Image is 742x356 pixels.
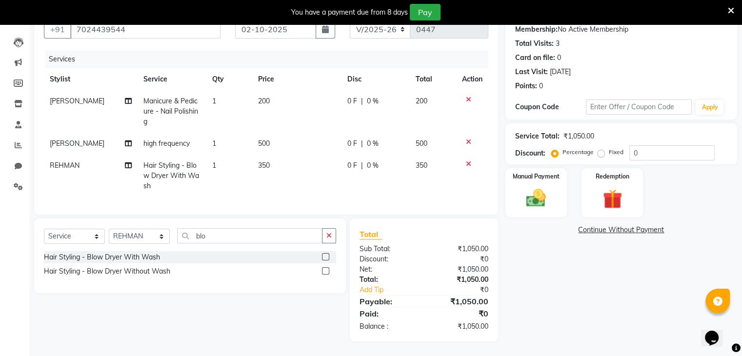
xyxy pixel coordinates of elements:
[177,228,322,243] input: Search or Scan
[50,97,104,105] span: [PERSON_NAME]
[258,97,270,105] span: 200
[550,67,571,77] div: [DATE]
[596,172,629,181] label: Redemption
[45,50,496,68] div: Services
[352,264,424,275] div: Net:
[701,317,732,346] iframe: chat widget
[138,68,206,90] th: Service
[436,285,495,295] div: ₹0
[424,308,496,319] div: ₹0
[143,97,198,126] span: Manicure & Pedicure - Nail Polishing
[424,254,496,264] div: ₹0
[252,68,341,90] th: Price
[206,68,252,90] th: Qty
[416,161,427,170] span: 350
[44,266,170,277] div: Hair Styling - Blow Dryer Without Wash
[50,161,80,170] span: REHMAN
[44,20,71,39] button: +91
[352,285,436,295] a: Add Tip
[456,68,488,90] th: Action
[515,39,554,49] div: Total Visits:
[212,97,216,105] span: 1
[410,4,441,20] button: Pay
[50,139,104,148] span: [PERSON_NAME]
[515,131,560,141] div: Service Total:
[212,161,216,170] span: 1
[352,254,424,264] div: Discount:
[361,160,363,171] span: |
[352,244,424,254] div: Sub Total:
[212,139,216,148] span: 1
[515,148,545,158] div: Discount:
[44,68,138,90] th: Stylist
[410,68,456,90] th: Total
[424,296,496,307] div: ₹1,050.00
[696,100,723,115] button: Apply
[361,138,363,149] span: |
[515,24,727,35] div: No Active Membership
[507,225,735,235] a: Continue Without Payment
[367,160,379,171] span: 0 %
[367,138,379,149] span: 0 %
[539,81,543,91] div: 0
[520,187,552,209] img: _cash.svg
[70,20,221,39] input: Search by Name/Mobile/Email/Code
[609,148,623,157] label: Fixed
[597,187,628,211] img: _gift.svg
[557,53,561,63] div: 0
[352,308,424,319] div: Paid:
[515,24,558,35] div: Membership:
[416,97,427,105] span: 200
[424,321,496,332] div: ₹1,050.00
[352,275,424,285] div: Total:
[341,68,410,90] th: Disc
[424,275,496,285] div: ₹1,050.00
[347,96,357,106] span: 0 F
[515,53,555,63] div: Card on file:
[258,161,270,170] span: 350
[143,139,190,148] span: high frequency
[515,102,586,112] div: Coupon Code
[586,99,692,115] input: Enter Offer / Coupon Code
[563,131,594,141] div: ₹1,050.00
[416,139,427,148] span: 500
[515,67,548,77] div: Last Visit:
[562,148,594,157] label: Percentage
[291,7,408,18] div: You have a payment due from 8 days
[424,264,496,275] div: ₹1,050.00
[360,229,382,239] span: Total
[347,160,357,171] span: 0 F
[513,172,560,181] label: Manual Payment
[424,244,496,254] div: ₹1,050.00
[44,252,160,262] div: Hair Styling - Blow Dryer With Wash
[352,321,424,332] div: Balance :
[556,39,560,49] div: 3
[515,81,537,91] div: Points:
[352,296,424,307] div: Payable:
[361,96,363,106] span: |
[258,139,270,148] span: 500
[143,161,199,190] span: Hair Styling - Blow Dryer With Wash
[367,96,379,106] span: 0 %
[347,138,357,149] span: 0 F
